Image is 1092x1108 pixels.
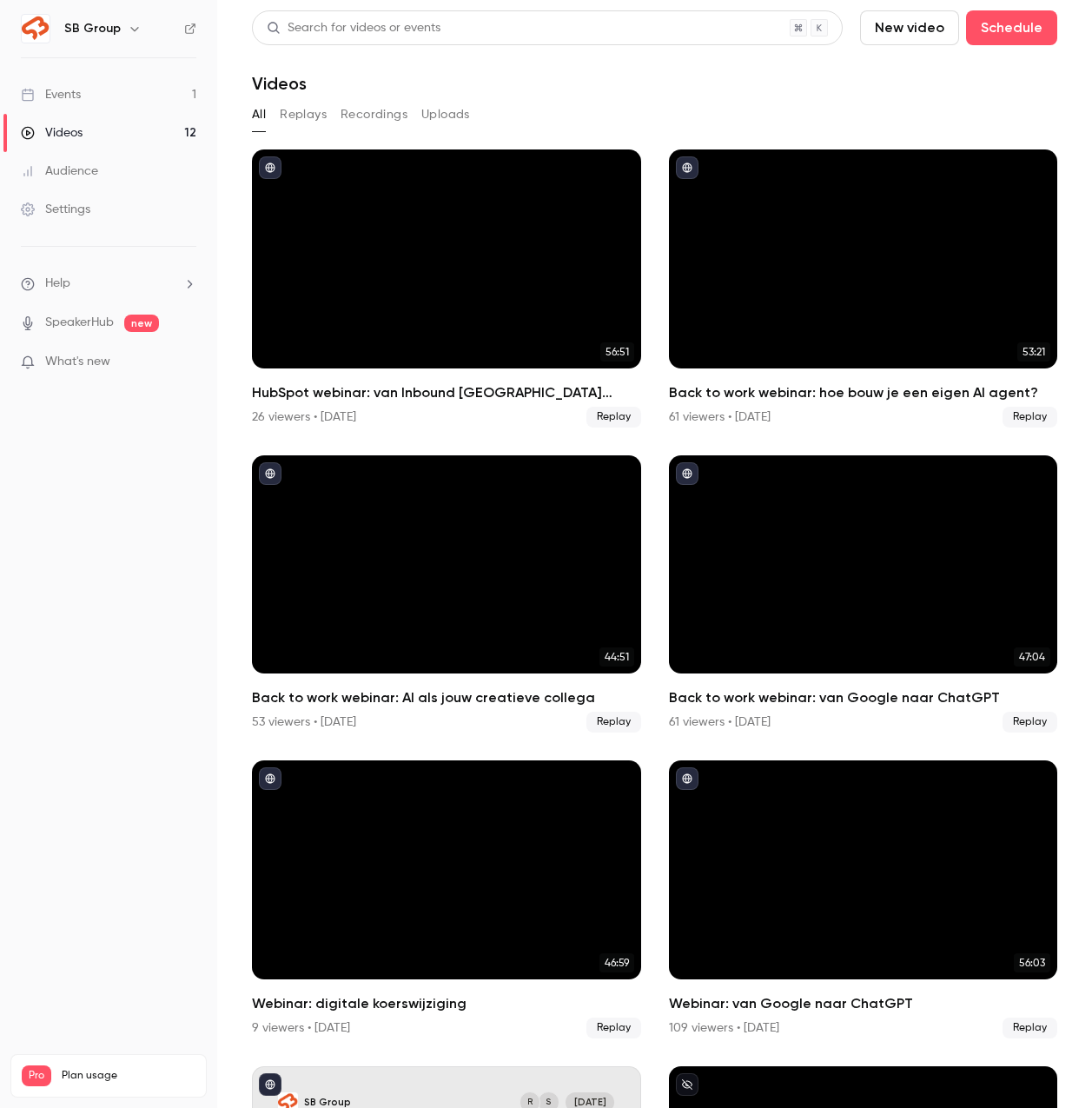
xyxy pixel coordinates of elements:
section: Videos [252,10,1057,1098]
h2: Webinar: van Google naar ChatGPT [669,993,1058,1014]
button: published [259,1073,281,1096]
button: published [259,462,281,485]
a: SpeakerHub [45,314,114,332]
span: Replay [586,1018,641,1038]
button: unpublished [676,1073,698,1096]
li: HubSpot webinar: van Inbound San Francisco naar jouw CRM [252,149,641,428]
span: 44:51 [599,647,634,667]
span: Replay [1003,1018,1057,1038]
span: 46:59 [599,953,634,972]
button: Recordings [341,101,407,129]
button: New video [860,10,959,45]
button: published [676,767,698,790]
h2: Back to work webinar: AI als jouw creatieve collega [252,687,641,708]
span: 56:03 [1014,953,1050,972]
li: help-dropdown-opener [21,275,196,293]
a: 53:21Back to work webinar: hoe bouw je een eigen AI agent?61 viewers • [DATE]Replay [669,149,1058,428]
span: new [124,315,159,332]
span: Help [45,275,70,293]
div: Audience [21,163,98,180]
li: Back to work webinar: van Google naar ChatGPT [669,455,1058,733]
h2: Back to work webinar: hoe bouw je een eigen AI agent? [669,382,1058,403]
h2: HubSpot webinar: van Inbound [GEOGRAPHIC_DATA][PERSON_NAME] jouw CRM [252,382,641,403]
button: Uploads [421,101,470,129]
span: Replay [1003,407,1057,428]
span: 53:21 [1017,342,1050,362]
div: 53 viewers • [DATE] [252,713,356,731]
h6: SB Group [64,20,121,37]
button: published [259,156,281,179]
span: What's new [45,353,110,371]
div: 109 viewers • [DATE] [669,1019,779,1037]
div: 61 viewers • [DATE] [669,713,771,731]
h2: Back to work webinar: van Google naar ChatGPT [669,687,1058,708]
button: Replays [280,101,327,129]
a: 46:59Webinar: digitale koerswijziging9 viewers • [DATE]Replay [252,760,641,1038]
span: Replay [586,712,641,733]
span: 47:04 [1014,647,1050,667]
img: SB Group [22,15,50,43]
button: published [259,767,281,790]
span: Replay [1003,712,1057,733]
h1: Videos [252,73,307,94]
a: 47:04Back to work webinar: van Google naar ChatGPT61 viewers • [DATE]Replay [669,455,1058,733]
span: Plan usage [62,1069,195,1083]
button: All [252,101,266,129]
div: Videos [21,124,83,142]
button: published [676,462,698,485]
button: published [676,156,698,179]
span: Replay [586,407,641,428]
span: Pro [22,1065,51,1086]
div: 26 viewers • [DATE] [252,408,356,426]
li: Back to work webinar: AI als jouw creatieve collega [252,455,641,733]
h2: Webinar: digitale koerswijziging [252,993,641,1014]
a: 56:51HubSpot webinar: van Inbound [GEOGRAPHIC_DATA][PERSON_NAME] jouw CRM26 viewers • [DATE]Replay [252,149,641,428]
li: Back to work webinar: hoe bouw je een eigen AI agent? [669,149,1058,428]
div: Search for videos or events [267,19,440,37]
li: Webinar: van Google naar ChatGPT [669,760,1058,1038]
li: Webinar: digitale koerswijziging [252,760,641,1038]
div: Events [21,86,81,103]
a: 56:03Webinar: van Google naar ChatGPT109 viewers • [DATE]Replay [669,760,1058,1038]
div: 61 viewers • [DATE] [669,408,771,426]
button: Schedule [966,10,1057,45]
iframe: Noticeable Trigger [175,355,196,370]
span: 56:51 [600,342,634,362]
div: Settings [21,201,90,218]
a: 44:51Back to work webinar: AI als jouw creatieve collega53 viewers • [DATE]Replay [252,455,641,733]
div: 9 viewers • [DATE] [252,1019,350,1037]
